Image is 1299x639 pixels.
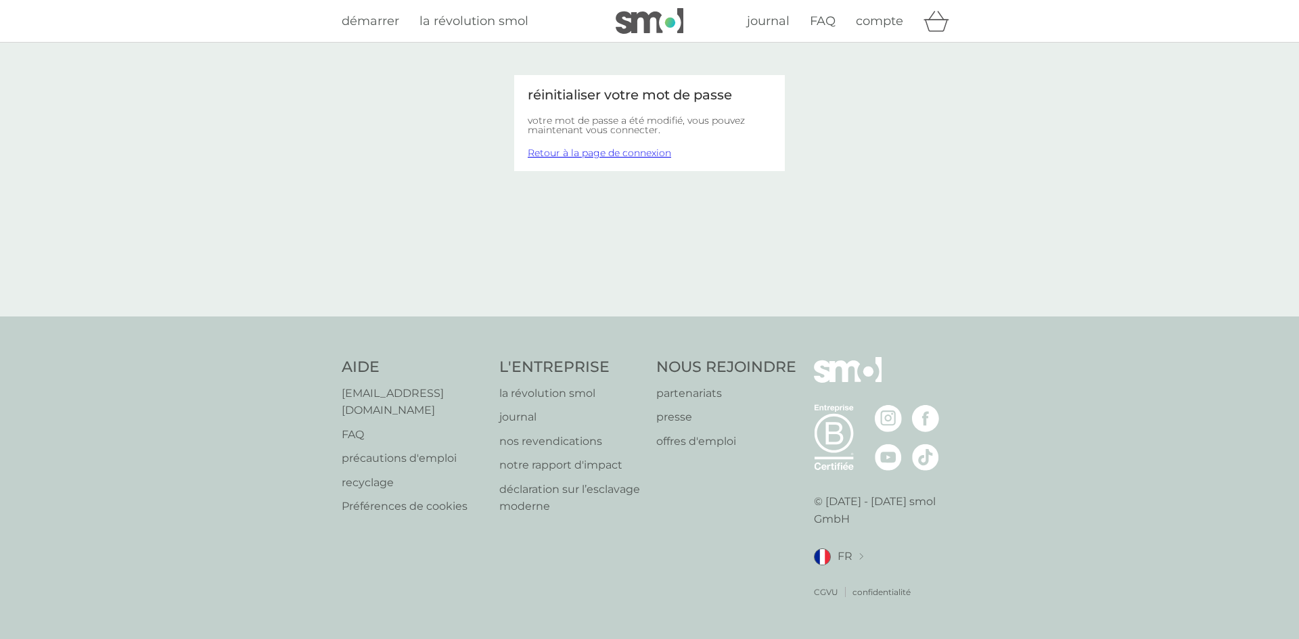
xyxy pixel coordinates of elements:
h2: votre mot de passe a été modifié, vous pouvez maintenant vous connecter. [528,116,771,135]
img: smol [814,357,882,403]
a: la révolution smol [499,385,643,402]
a: Préférences de cookies [342,498,486,515]
h4: AIDE [342,357,486,378]
span: compte [856,14,903,28]
img: smol [616,8,683,34]
p: © [DATE] - [DATE] smol GmbH [814,493,958,527]
div: panier [924,7,957,34]
a: presse [656,408,796,426]
a: déclaration sur l’esclavage moderne [499,481,643,515]
a: FAQ [342,426,486,444]
a: Retour à la page de connexion [528,147,671,159]
a: précautions d'emploi [342,450,486,467]
a: notre rapport d'impact [499,456,643,474]
a: [EMAIL_ADDRESS][DOMAIN_NAME] [342,385,486,419]
a: journal [747,11,790,31]
span: la révolution smol [419,14,528,28]
a: partenariats [656,385,796,402]
span: FAQ [810,14,836,28]
a: FAQ [810,11,836,31]
span: FR [838,548,852,565]
a: compte [856,11,903,31]
img: visitez la page Facebook de smol [912,405,939,432]
a: la révolution smol [419,11,528,31]
img: changer de pays [859,553,863,561]
a: démarrer [342,11,399,31]
h4: L'ENTREPRISE [499,357,643,378]
a: nos revendications [499,433,643,450]
a: offres d'emploi [656,433,796,450]
img: visitez la page Youtube de smol [875,444,902,471]
span: démarrer [342,14,399,28]
h4: NOUS REJOINDRE [656,357,796,378]
a: journal [499,408,643,426]
a: recyclage [342,474,486,492]
div: réinitialiser votre mot de passe [528,89,771,102]
a: CGVU [814,586,838,598]
a: confidentialité [852,586,911,598]
img: visitez la page TikTok de smol [912,444,939,471]
img: FR drapeau [814,548,831,565]
img: visitez la page Instagram de smol [875,405,902,432]
span: journal [747,14,790,28]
